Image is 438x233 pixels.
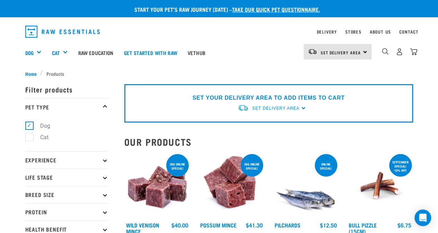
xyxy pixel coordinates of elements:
img: Bull Pizzle [347,153,413,219]
img: Raw Essentials Logo [25,26,100,38]
span: Home [25,70,37,77]
a: Dog [25,49,34,57]
a: Vethub [182,39,211,66]
a: About Us [369,30,391,33]
a: Bull Pizzle (15cm) [349,223,377,233]
div: $6.75 [397,222,411,228]
img: Four Whole Pilchards [273,153,339,219]
nav: breadcrumbs [25,70,413,77]
p: Protein [25,203,108,221]
a: Stores [345,30,361,33]
div: $40.00 [171,222,188,228]
a: Get started with Raw [119,39,182,66]
a: Delivery [316,30,337,33]
p: Pet Type [25,98,108,115]
div: $12.50 [320,222,337,228]
img: home-icon-1@2x.png [382,48,388,55]
p: Filter products [25,81,108,98]
div: $41.30 [246,222,263,228]
img: 1102 Possum Mince 01 [198,153,265,219]
h2: Our Products [124,136,413,147]
img: Pile Of Cubed Wild Venison Mince For Pets [124,153,190,219]
p: SET YOUR DELIVERY AREA TO ADD ITEMS TO CART [193,94,345,102]
p: Breed Size [25,186,108,203]
nav: dropdown navigation [20,23,419,41]
div: 3kg online special! [241,159,263,173]
p: Experience [25,151,108,169]
div: September special! 10% off! [389,157,412,176]
a: Home [25,70,41,77]
img: van-moving.png [238,104,249,111]
label: Dog [29,122,53,130]
img: home-icon@2x.png [410,48,417,55]
a: Pilchards [275,223,301,226]
div: 3kg online special! [166,159,189,173]
div: ONLINE SPECIAL! [315,159,337,173]
p: Life Stage [25,169,108,186]
a: Wild Venison Mince [126,223,159,233]
a: take our quick pet questionnaire. [232,8,320,11]
img: user.png [396,48,403,55]
div: Open Intercom Messenger [414,209,431,226]
a: Raw Education [73,39,118,66]
label: Cat [29,133,51,142]
img: van-moving.png [308,48,317,55]
a: Cat [52,49,60,57]
span: Set Delivery Area [321,51,361,54]
a: Contact [399,30,419,33]
span: Set Delivery Area [252,106,299,111]
a: Possum Mince [200,223,236,226]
